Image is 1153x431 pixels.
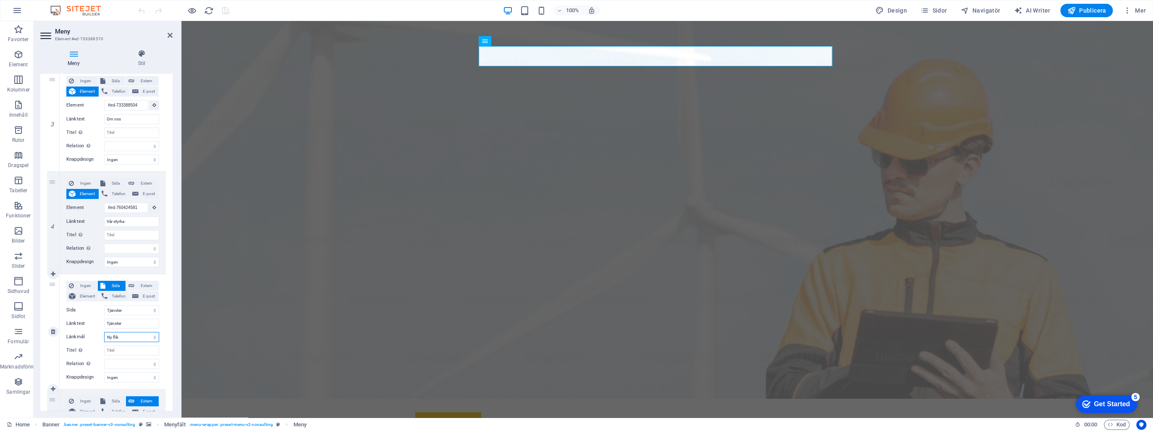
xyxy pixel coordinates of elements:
span: Sida [108,178,123,188]
p: Rutor [12,137,25,144]
span: Ingen [76,178,95,188]
p: Sidhuvud [8,288,29,295]
span: Element [78,291,96,301]
label: Länktext [66,217,104,227]
button: Ingen [66,76,97,86]
button: Kod [1104,420,1129,430]
label: Knappdesign [66,154,104,165]
span: Element [78,407,96,417]
button: Mer [1119,4,1149,17]
label: Sida [66,305,104,315]
i: Det här elementet är en anpassningsbar förinställning [139,422,142,427]
button: Extern [126,178,159,188]
label: Knappdesign [66,372,104,382]
p: Innehåll [9,112,28,118]
p: Element [9,61,28,68]
p: Formulär [8,338,29,345]
span: Navigatör [960,6,1000,15]
button: Sida [98,281,126,291]
span: Extern [137,76,156,86]
button: Element [66,189,99,199]
button: Usercentrics [1136,420,1146,430]
button: Extern [126,76,159,86]
span: Ingen [76,396,95,406]
span: Ingen [76,281,95,291]
h6: Sessionstid [1075,420,1097,430]
button: Telefon [99,189,129,199]
label: Länktext [66,114,104,124]
input: Länktext... [104,217,159,227]
input: Titel [104,128,159,138]
p: Funktioner [6,212,31,219]
i: Det här elementet är en anpassningsbar förinställning [276,422,280,427]
button: Ingen [66,281,97,291]
span: E-post [141,189,156,199]
span: : [1090,421,1091,428]
button: Sida [98,396,126,406]
button: Design [872,4,910,17]
button: reload [204,5,214,16]
span: Klicka för att välja. Dubbelklicka för att redigera [42,420,60,430]
label: Relation [66,243,104,253]
span: Extern [137,178,156,188]
span: Klicka för att välja. Dubbelklicka för att redigera [164,420,186,430]
span: Sida [108,281,123,291]
h2: Meny [55,28,173,35]
label: Relation [66,141,104,151]
span: Telefon [110,291,127,301]
button: Ingen [66,396,97,406]
button: Element [66,86,99,97]
button: E-post [130,86,159,97]
span: Sidor [920,6,947,15]
i: Uppdatera sida [204,6,214,16]
button: AI Writer [1010,4,1053,17]
div: 5 [62,2,71,10]
p: Dragspel [8,162,29,169]
span: Telefon [110,189,127,199]
span: E-post [141,407,156,417]
button: Sidor [917,4,950,17]
p: Samlingar [6,389,30,395]
button: Extern [126,396,159,406]
span: 00 00 [1084,420,1097,430]
em: 4 [46,223,58,230]
p: Slider [12,263,25,269]
span: Telefon [110,86,127,97]
button: Element [66,291,99,301]
p: Favoriter [8,36,29,43]
input: Länktext... [104,114,159,124]
span: Extern [137,281,156,291]
button: Sida [98,178,126,188]
button: Telefon [99,407,129,417]
span: E-post [141,291,156,301]
button: 100% [553,5,583,16]
label: Knappdesign [66,257,104,267]
p: Kolumner [7,86,30,93]
img: Editor Logo [48,5,111,16]
p: Sidfot [11,313,25,320]
label: Relation [66,359,104,369]
span: Klicka för att välja. Dubbelklicka för att redigera [293,420,307,430]
label: Element [66,203,104,213]
input: Titel [104,345,159,355]
button: Element [66,407,99,417]
a: Klicka för att avbryta val. Dubbelklicka för att öppna sidor [7,420,30,430]
span: Kod [1108,420,1126,430]
label: Titel [66,230,104,240]
span: Sida [108,396,123,406]
span: Design [875,6,907,15]
span: Element [78,86,96,97]
label: Titel [66,128,104,138]
label: Länkmål [66,332,104,342]
button: Telefon [99,86,129,97]
span: AI Writer [1014,6,1050,15]
h4: Stil [111,50,173,67]
button: Telefon [99,291,129,301]
button: E-post [130,407,159,417]
i: Det här elementet innehåller en bakgrund [146,422,151,427]
button: Ingen [66,178,97,188]
em: 3 [46,121,58,128]
button: Publicera [1060,4,1113,17]
div: Get Started 5 items remaining, 0% complete [7,4,68,22]
input: Titel [104,230,159,240]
